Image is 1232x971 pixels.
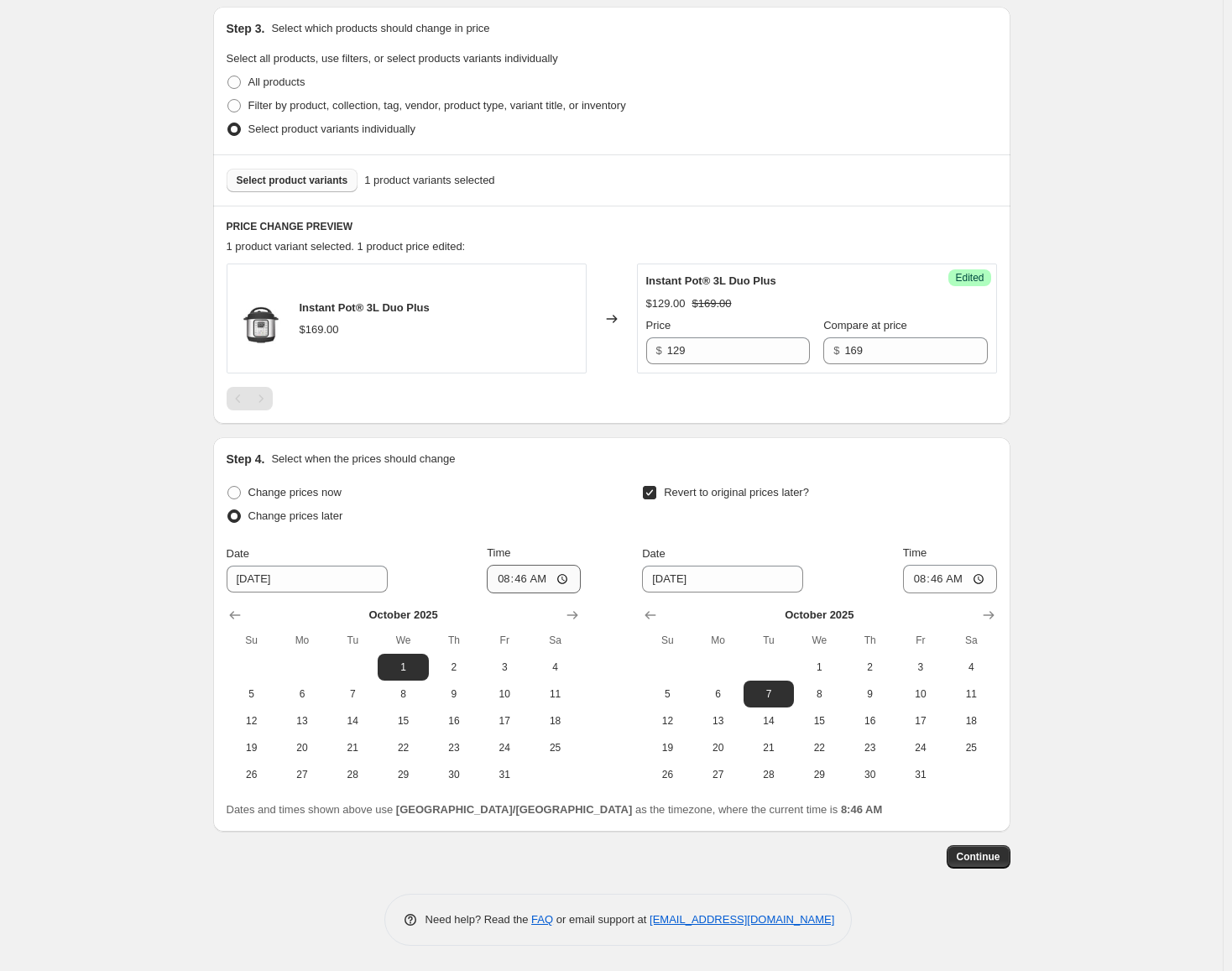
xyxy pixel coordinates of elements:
[649,768,686,781] span: 26
[744,627,794,654] th: Tuesday
[227,566,388,593] input: 9/30/2025
[479,654,530,681] button: Friday October 3 2025
[486,660,523,674] span: 3
[903,565,997,593] input: 12:00
[953,714,989,728] span: 18
[233,687,270,701] span: 5
[946,654,996,681] button: Saturday October 4 2025
[953,687,989,701] span: 11
[227,220,997,233] h6: PRICE CHANGE PREVIEW
[436,687,472,701] span: 9
[649,634,686,647] span: Su
[227,761,277,788] button: Sunday October 26 2025
[895,681,946,707] button: Friday October 10 2025
[693,681,744,707] button: Monday October 6 2025
[284,714,321,728] span: 13
[425,913,532,926] span: Need help? Read the
[334,741,371,754] span: 21
[233,741,270,754] span: 19
[902,660,939,674] span: 3
[284,741,321,754] span: 20
[284,634,321,647] span: Mo
[334,714,371,728] span: 14
[642,734,692,761] button: Sunday October 19 2025
[700,768,737,781] span: 27
[801,660,838,674] span: 1
[429,681,479,707] button: Thursday October 9 2025
[946,734,996,761] button: Saturday October 25 2025
[378,707,428,734] button: Wednesday October 15 2025
[233,768,270,781] span: 26
[536,741,573,754] span: 25
[536,660,573,674] span: 4
[227,169,358,192] button: Select product variants
[327,707,378,734] button: Tuesday October 14 2025
[248,486,342,499] span: Change prices now
[851,634,888,647] span: Th
[227,547,249,560] span: Date
[277,681,327,707] button: Monday October 6 2025
[479,734,530,761] button: Friday October 24 2025
[530,654,580,681] button: Saturday October 4 2025
[642,707,692,734] button: Sunday October 12 2025
[271,20,489,37] p: Select which products should change in price
[436,660,472,674] span: 2
[902,768,939,781] span: 31
[487,565,581,593] input: 12:00
[486,768,523,781] span: 31
[646,319,671,331] span: Price
[649,687,686,701] span: 5
[536,714,573,728] span: 18
[953,741,989,754] span: 25
[955,271,984,285] span: Edited
[902,741,939,754] span: 24
[902,687,939,701] span: 10
[794,707,844,734] button: Wednesday October 15 2025
[536,687,573,701] span: 11
[903,546,927,559] span: Time
[223,603,247,627] button: Show previous month, September 2025
[801,714,838,728] span: 15
[327,627,378,654] th: Tuesday
[530,707,580,734] button: Saturday October 18 2025
[977,603,1000,627] button: Show next month, November 2025
[429,707,479,734] button: Thursday October 16 2025
[851,714,888,728] span: 16
[384,687,421,701] span: 8
[794,761,844,788] button: Wednesday October 29 2025
[693,734,744,761] button: Monday October 20 2025
[396,803,632,816] b: [GEOGRAPHIC_DATA]/[GEOGRAPHIC_DATA]
[823,319,907,331] span: Compare at price
[642,566,803,593] input: 9/30/2025
[844,707,895,734] button: Thursday October 16 2025
[650,913,834,926] a: [EMAIL_ADDRESS][DOMAIN_NAME]
[744,707,794,734] button: Tuesday October 14 2025
[378,734,428,761] button: Wednesday October 22 2025
[429,627,479,654] th: Thursday
[895,627,946,654] th: Friday
[277,627,327,654] th: Monday
[227,803,883,816] span: Dates and times shown above use as the timezone, where the current time is
[750,741,787,754] span: 21
[378,681,428,707] button: Wednesday October 8 2025
[233,634,270,647] span: Su
[327,761,378,788] button: Tuesday October 28 2025
[649,741,686,754] span: 19
[693,627,744,654] th: Monday
[284,687,321,701] span: 6
[378,654,428,681] button: Wednesday October 1 2025
[384,634,421,647] span: We
[429,734,479,761] button: Thursday October 23 2025
[530,627,580,654] th: Saturday
[700,687,737,701] span: 6
[233,714,270,728] span: 12
[895,734,946,761] button: Friday October 24 2025
[248,509,343,522] span: Change prices later
[384,660,421,674] span: 1
[844,734,895,761] button: Thursday October 23 2025
[236,294,286,344] img: 5_d95cf6f1-d5bd-4d70-a345-ae8fc31e98aa_80x.webp
[801,741,838,754] span: 22
[851,741,888,754] span: 23
[227,627,277,654] th: Sunday
[895,707,946,734] button: Friday October 17 2025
